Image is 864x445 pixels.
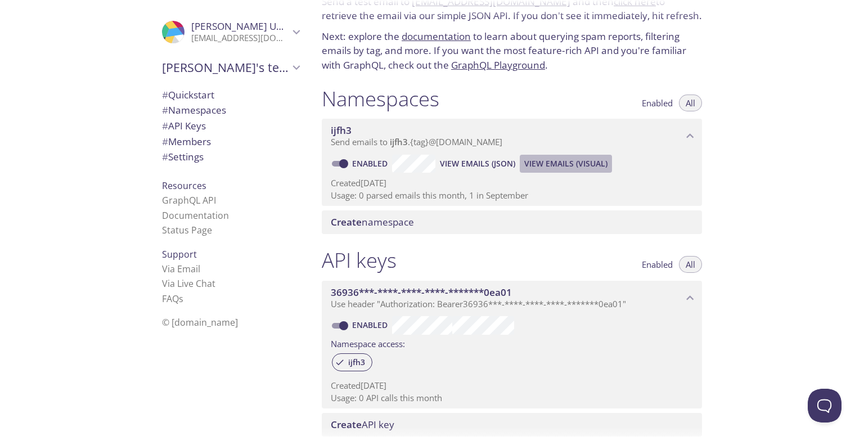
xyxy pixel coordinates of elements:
span: ijfh3 [331,124,352,137]
iframe: Help Scout Beacon - Open [808,389,841,422]
p: Usage: 0 parsed emails this month, 1 in September [331,190,693,201]
a: Via Email [162,263,200,275]
span: Create [331,215,362,228]
div: Saurav UWU [153,14,308,51]
button: View Emails (JSON) [435,155,520,173]
span: s [179,293,183,305]
span: Settings [162,150,204,163]
div: Create namespace [322,210,702,234]
div: Create API Key [322,413,702,437]
span: # [162,104,168,116]
span: # [162,135,168,148]
p: Usage: 0 API calls this month [331,392,693,404]
div: API Keys [153,118,308,134]
span: [PERSON_NAME] UWU [191,20,292,33]
span: © [DOMAIN_NAME] [162,316,238,329]
span: # [162,119,168,132]
a: documentation [402,30,471,43]
span: Quickstart [162,88,214,101]
a: FAQ [162,293,183,305]
p: Created [DATE] [331,177,693,189]
span: Support [162,248,197,260]
a: Status Page [162,224,212,236]
a: Enabled [350,320,392,330]
span: Send emails to . {tag} @[DOMAIN_NAME] [331,136,502,147]
button: Enabled [635,95,679,111]
span: View Emails (Visual) [524,157,607,170]
button: Enabled [635,256,679,273]
a: Via Live Chat [162,277,215,290]
div: Members [153,134,308,150]
span: Create [331,418,362,431]
a: Enabled [350,158,392,169]
span: # [162,88,168,101]
div: Saurav's team [153,53,308,82]
label: Namespace access: [331,335,405,351]
span: Namespaces [162,104,226,116]
div: Namespaces [153,102,308,118]
button: All [679,256,702,273]
div: ijfh3 namespace [322,119,702,154]
span: [PERSON_NAME]'s team [162,60,289,75]
span: API key [331,418,394,431]
a: GraphQL API [162,194,216,206]
h1: API keys [322,248,397,273]
span: namespace [331,215,414,228]
span: Members [162,135,211,148]
a: GraphQL Playground [451,59,545,71]
div: ijfh3 [332,353,372,371]
button: All [679,95,702,111]
a: Documentation [162,209,229,222]
p: [EMAIL_ADDRESS][DOMAIN_NAME] [191,33,289,44]
p: Created [DATE] [331,380,693,392]
h1: Namespaces [322,86,439,111]
div: Team Settings [153,149,308,165]
span: ijfh3 [390,136,408,147]
span: ijfh3 [341,357,372,367]
span: View Emails (JSON) [440,157,515,170]
span: Resources [162,179,206,192]
button: View Emails (Visual) [520,155,612,173]
span: API Keys [162,119,206,132]
span: # [162,150,168,163]
p: Next: explore the to learn about querying spam reports, filtering emails by tag, and more. If you... [322,29,702,73]
div: Quickstart [153,87,308,103]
